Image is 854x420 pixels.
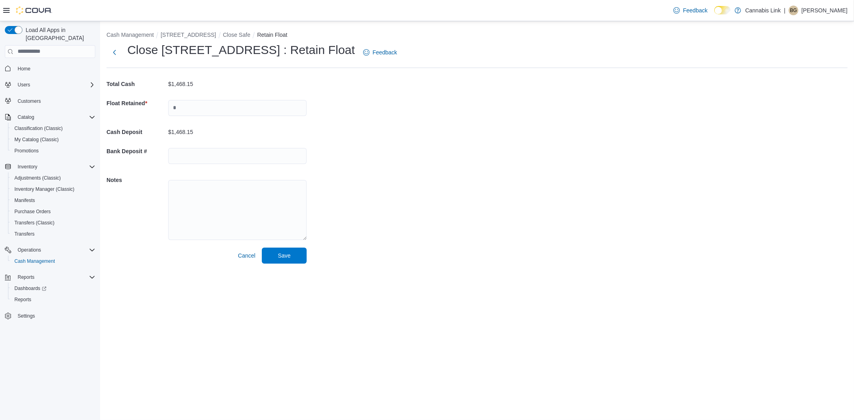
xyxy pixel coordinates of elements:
a: Transfers [11,229,38,239]
span: Home [14,64,95,74]
a: Reports [11,295,34,304]
span: Catalog [14,112,95,122]
span: My Catalog (Classic) [14,136,59,143]
span: Users [14,80,95,90]
button: Operations [14,245,44,255]
span: Reports [11,295,95,304]
h5: Notes [106,172,167,188]
div: Blake Giesbrecht [789,6,798,15]
button: Retain Float [257,32,287,38]
button: Classification (Classic) [8,123,98,134]
a: Feedback [670,2,711,18]
button: Next [106,44,123,60]
a: Feedback [360,44,400,60]
span: Reports [14,272,95,282]
span: Purchase Orders [11,207,95,216]
span: Inventory [18,164,37,170]
button: Users [2,79,98,90]
button: Catalog [2,112,98,123]
span: Feedback [683,6,707,14]
input: Dark Mode [714,6,731,14]
span: Cash Management [11,256,95,266]
h5: Total Cash [106,76,167,92]
button: Settings [2,310,98,322]
button: Reports [2,272,98,283]
button: Adjustments (Classic) [8,172,98,184]
button: My Catalog (Classic) [8,134,98,145]
a: Customers [14,96,44,106]
span: Customers [14,96,95,106]
a: Adjustments (Classic) [11,173,64,183]
span: Transfers [11,229,95,239]
h1: Close [STREET_ADDRESS] : Retain Float [127,42,355,58]
p: Cannabis Link [745,6,781,15]
span: Users [18,82,30,88]
span: Settings [14,311,95,321]
p: | [784,6,786,15]
span: Home [18,66,30,72]
span: Transfers (Classic) [11,218,95,228]
span: Save [278,252,291,260]
span: Cancel [238,252,255,260]
button: Users [14,80,33,90]
p: $1,468.15 [168,81,193,87]
a: Purchase Orders [11,207,54,216]
button: Promotions [8,145,98,156]
span: Reports [14,296,31,303]
span: Catalog [18,114,34,120]
button: Catalog [14,112,37,122]
span: Manifests [11,196,95,205]
span: Operations [14,245,95,255]
button: Transfers (Classic) [8,217,98,228]
span: Feedback [373,48,397,56]
span: Transfers [14,231,34,237]
button: Transfers [8,228,98,240]
button: Close Safe [223,32,250,38]
span: Adjustments (Classic) [11,173,95,183]
span: Load All Apps in [GEOGRAPHIC_DATA] [22,26,95,42]
span: My Catalog (Classic) [11,135,95,144]
a: Home [14,64,34,74]
span: Reports [18,274,34,280]
button: Cancel [235,248,259,264]
span: Operations [18,247,41,253]
a: Dashboards [11,284,50,293]
button: Save [262,248,307,264]
span: Purchase Orders [14,208,51,215]
button: Purchase Orders [8,206,98,217]
a: My Catalog (Classic) [11,135,62,144]
button: Reports [8,294,98,305]
a: Settings [14,311,38,321]
span: Transfers (Classic) [14,220,54,226]
button: Operations [2,244,98,256]
button: [STREET_ADDRESS] [161,32,216,38]
span: BG [790,6,797,15]
span: Cash Management [14,258,55,264]
button: Customers [2,95,98,107]
button: Cash Management [8,256,98,267]
span: Customers [18,98,41,104]
span: Dashboards [11,284,95,293]
span: Promotions [11,146,95,156]
h5: Bank Deposit # [106,143,167,159]
img: Cova [16,6,52,14]
span: Inventory Manager (Classic) [11,184,95,194]
span: Classification (Classic) [14,125,63,132]
a: Manifests [11,196,38,205]
a: Promotions [11,146,42,156]
span: Classification (Classic) [11,124,95,133]
button: Reports [14,272,38,282]
p: $1,468.15 [168,129,193,135]
span: Inventory Manager (Classic) [14,186,74,192]
span: Adjustments (Classic) [14,175,61,181]
a: Inventory Manager (Classic) [11,184,78,194]
nav: Complex example [5,60,95,343]
h5: Float Retained [106,95,167,111]
button: Inventory [14,162,40,172]
span: Promotions [14,148,39,154]
button: Inventory Manager (Classic) [8,184,98,195]
button: Inventory [2,161,98,172]
a: Cash Management [11,256,58,266]
nav: An example of EuiBreadcrumbs [106,31,848,40]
